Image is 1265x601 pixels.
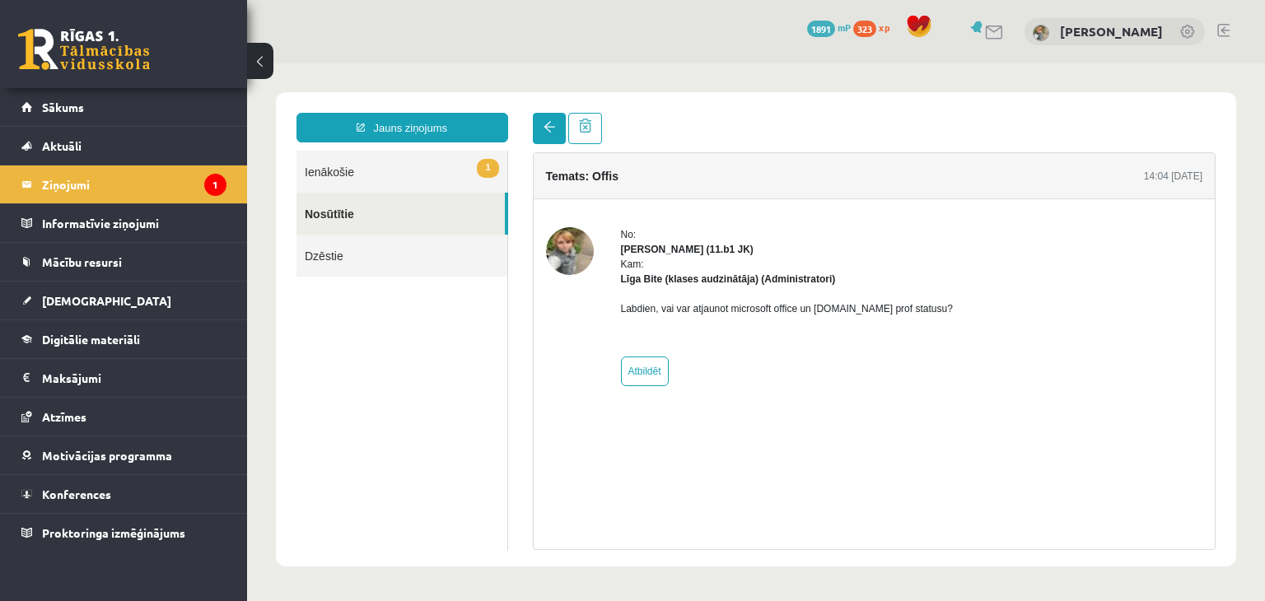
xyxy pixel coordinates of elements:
[230,96,251,114] span: 1
[204,174,226,196] i: 1
[42,359,226,397] legend: Maksājumi
[42,487,111,501] span: Konferences
[21,436,226,474] a: Motivācijas programma
[21,165,226,203] a: Ziņojumi1
[21,204,226,242] a: Informatīvie ziņojumi
[42,204,226,242] legend: Informatīvie ziņojumi
[1060,23,1163,40] a: [PERSON_NAME]
[42,138,82,153] span: Aktuāli
[374,180,506,192] strong: [PERSON_NAME] (11.b1 JK)
[42,165,226,203] legend: Ziņojumi
[49,49,261,79] a: Jauns ziņojums
[897,105,955,120] div: 14:04 [DATE]
[42,293,171,308] span: [DEMOGRAPHIC_DATA]
[42,409,86,424] span: Atzīmes
[49,171,260,213] a: Dzēstie
[374,293,422,323] a: Atbildēt
[838,21,851,34] span: mP
[807,21,835,37] span: 1891
[1033,25,1049,41] img: Rita Dmitrijeva
[21,514,226,552] a: Proktoringa izmēģinājums
[49,129,258,171] a: Nosūtītie
[879,21,889,34] span: xp
[49,87,260,129] a: 1Ienākošie
[42,525,185,540] span: Proktoringa izmēģinājums
[21,359,226,397] a: Maksājumi
[42,100,84,114] span: Sākums
[374,210,589,221] strong: Līga Bite (klases audzinātāja) (Administratori)
[374,238,706,253] p: Labdien, vai var atjaunot microsoft office un [DOMAIN_NAME] prof statusu?
[21,475,226,513] a: Konferences
[299,106,371,119] h4: Temats: Offis
[21,320,226,358] a: Digitālie materiāli
[42,448,172,463] span: Motivācijas programma
[21,127,226,165] a: Aktuāli
[42,332,140,347] span: Digitālie materiāli
[18,29,150,70] a: Rīgas 1. Tālmācības vidusskola
[21,282,226,319] a: [DEMOGRAPHIC_DATA]
[374,164,706,179] div: No:
[853,21,898,34] a: 323 xp
[807,21,851,34] a: 1891 mP
[299,164,347,212] img: Rita Dmitrijeva
[374,193,706,223] div: Kam:
[21,243,226,281] a: Mācību resursi
[21,88,226,126] a: Sākums
[42,254,122,269] span: Mācību resursi
[853,21,876,37] span: 323
[21,398,226,436] a: Atzīmes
